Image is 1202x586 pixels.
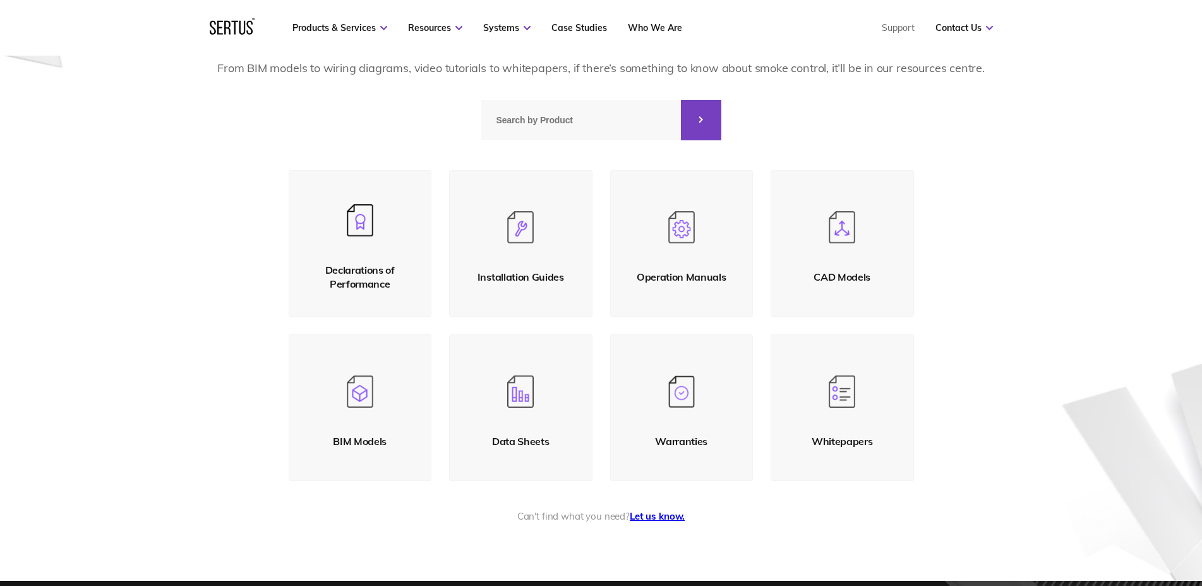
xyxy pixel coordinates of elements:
[610,334,754,481] a: Warranties
[60,59,1142,78] div: From BIM models to wiring diagrams, video tutorials to whitepapers, if there’s something to know ...
[333,434,387,448] div: BIM Models
[771,334,914,481] a: Whitepapers
[289,334,432,481] a: BIM Models
[449,334,592,481] a: Data Sheets
[882,22,915,34] a: Support
[481,100,681,140] input: Search by Product
[292,22,387,34] a: Products & Services
[289,170,432,317] a: Declarations of Performance
[814,270,870,284] div: CAD Models
[551,22,607,34] a: Case Studies
[628,22,682,34] a: Who We Are
[492,434,549,448] div: Data Sheets
[812,434,872,448] div: Whitepapers
[655,434,707,448] div: Warranties
[935,22,993,34] a: Contact Us
[478,270,564,284] div: Installation Guides
[771,170,914,317] a: CAD Models
[483,22,531,34] a: Systems
[302,263,419,291] div: Declarations of Performance
[975,439,1202,586] iframe: Chat Widget
[637,270,726,284] div: Operation Manuals
[610,170,754,317] a: Operation Manuals
[630,510,685,522] a: Let us know.
[408,22,462,34] a: Resources
[449,170,592,317] a: Installation Guides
